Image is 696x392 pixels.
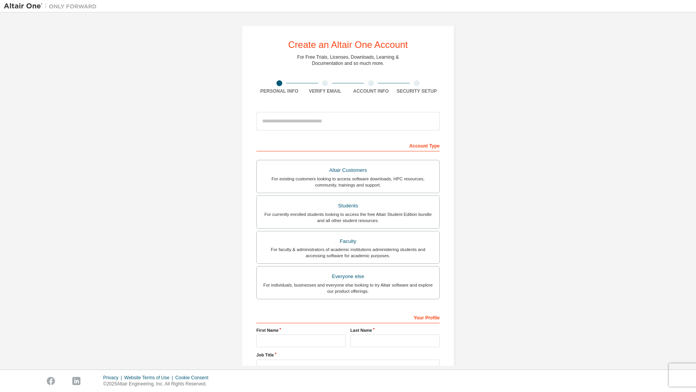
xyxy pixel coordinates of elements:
[261,246,435,259] div: For faculty & administrators of academic institutions administering students and accessing softwa...
[261,282,435,294] div: For individuals, businesses and everyone else looking to try Altair software and explore our prod...
[256,352,440,358] label: Job Title
[261,211,435,224] div: For currently enrolled students looking to access the free Altair Student Edition bundle and all ...
[256,139,440,151] div: Account Type
[4,2,101,10] img: Altair One
[103,381,213,387] p: © 2025 Altair Engineering, Inc. All Rights Reserved.
[261,165,435,176] div: Altair Customers
[288,40,408,49] div: Create an Altair One Account
[348,88,394,94] div: Account Info
[297,54,399,66] div: For Free Trials, Licenses, Downloads, Learning & Documentation and so much more.
[175,375,213,381] div: Cookie Consent
[261,176,435,188] div: For existing customers looking to access software downloads, HPC resources, community, trainings ...
[261,200,435,211] div: Students
[47,377,55,385] img: facebook.svg
[256,327,346,333] label: First Name
[256,311,440,323] div: Your Profile
[72,377,80,385] img: linkedin.svg
[103,375,124,381] div: Privacy
[256,88,302,94] div: Personal Info
[261,271,435,282] div: Everyone else
[302,88,348,94] div: Verify Email
[394,88,440,94] div: Security Setup
[124,375,175,381] div: Website Terms of Use
[261,236,435,247] div: Faculty
[350,327,440,333] label: Last Name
